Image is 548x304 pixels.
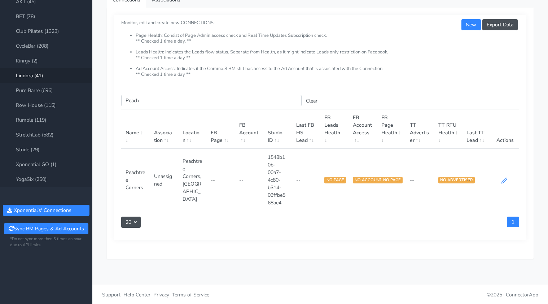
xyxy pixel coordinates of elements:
[506,291,538,298] span: ConnectorApp
[235,149,263,211] td: --
[178,109,207,149] th: Location
[121,14,519,77] small: Monitor, edit and create new CONNECTIONS:
[462,149,491,211] td: --
[178,149,207,211] td: Peachtree Corners,[GEOGRAPHIC_DATA]
[4,223,88,234] button: Sync BM Pages & Ad Accounts
[438,177,475,183] span: NO ADVERTISER
[507,217,519,227] a: 1
[405,109,434,149] th: TT Advertiser
[353,177,384,183] span: NO ACCOUNT
[10,236,82,248] small: *Do not sync more then 5 times an hour due to API limits.
[434,109,462,149] th: TT RTU Health
[482,19,518,30] button: Export Data
[324,177,346,183] span: NO PAGE
[121,95,302,106] input: enter text you want to search
[377,109,405,149] th: FB Page Health
[136,33,519,49] li: Page Health: Consist of Page Admin access check and Real Time Updates Subscription check. ** Chec...
[462,109,491,149] th: Last TT Lead
[381,177,403,183] span: NO PAGE
[121,149,150,211] td: Peachtree Corners
[326,291,539,299] p: © 2025 -
[121,109,150,149] th: Name
[153,291,169,298] span: Privacy
[136,66,519,77] li: Ad Account Access: Indicates if the Comma,8 BM still has access to the Ad Account that is associa...
[302,95,322,107] button: Clear
[136,49,519,66] li: Leads Health: Indicates the Leads flow status. Separate from Health, as it might indicate Leads o...
[172,291,209,298] span: Terms of Service
[150,109,178,149] th: Association
[102,291,120,298] span: Support
[320,109,348,149] th: FB Leads Health
[235,109,263,149] th: FB Account
[123,291,150,298] span: Help Center
[348,109,377,149] th: FB Account Access
[263,109,292,149] th: Studio ID
[461,19,481,30] button: New
[3,205,89,216] button: Xponential's' Connections
[121,217,141,228] button: 20
[292,109,320,149] th: Last FB HS Lead
[206,109,235,149] th: FB Page
[491,109,519,149] th: Actions
[263,149,292,211] td: 1548b10b-00a7-4c80-b314-03ffbe568ae4
[292,149,320,211] td: --
[405,149,434,211] td: --
[150,149,178,211] td: Unassigned
[206,149,235,211] td: --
